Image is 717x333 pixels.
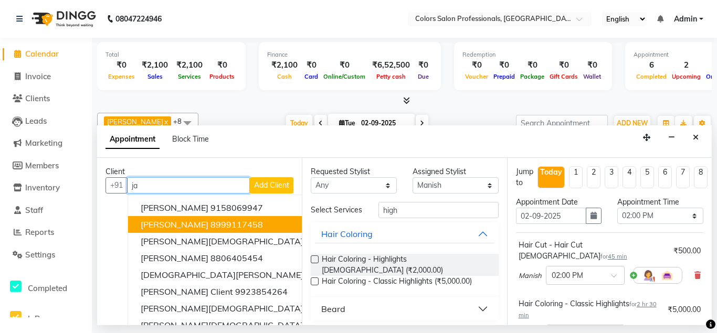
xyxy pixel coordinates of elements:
[322,276,472,289] span: Hair Coloring - Classic Highlights (₹5,000.00)
[3,115,89,127] a: Leads
[516,197,602,208] div: Appointment Date
[658,166,672,188] li: 6
[669,73,703,80] span: Upcoming
[462,73,491,80] span: Voucher
[107,117,163,126] span: [PERSON_NAME]
[3,160,89,172] a: Members
[235,286,288,297] ngb-highlight: 9923854264
[414,59,433,71] div: ₹0
[106,73,138,80] span: Expenses
[25,71,51,81] span: Invoice
[462,50,604,59] div: Redemption
[210,202,263,213] ngb-highlight: 9158069947
[569,166,583,188] li: 1
[614,116,650,131] button: ADD NEW
[172,59,207,71] div: ₹2,100
[25,116,47,126] span: Leads
[28,283,67,293] span: Completed
[3,249,89,261] a: Settings
[3,182,89,194] a: Inventory
[141,219,208,230] span: [PERSON_NAME]
[634,73,669,80] span: Completed
[378,202,498,218] input: Search by service name
[141,270,398,280] span: [DEMOGRAPHIC_DATA][PERSON_NAME][DEMOGRAPHIC_DATA]
[322,254,490,276] span: Hair Coloring - Highlights [DEMOGRAPHIC_DATA] (₹2,000.00)
[617,119,648,127] span: ADD NEW
[106,166,293,177] div: Client
[634,59,669,71] div: 6
[25,227,54,237] span: Reports
[141,320,303,330] span: [PERSON_NAME][DEMOGRAPHIC_DATA]
[519,271,542,281] span: Manish
[302,59,321,71] div: ₹0
[491,59,518,71] div: ₹0
[321,59,368,71] div: ₹0
[321,228,373,240] div: Hair Coloring
[694,166,708,188] li: 8
[547,59,581,71] div: ₹0
[3,205,89,217] a: Staff
[674,14,697,25] span: Admin
[669,59,703,71] div: 2
[28,314,67,324] span: InProgress
[25,93,50,103] span: Clients
[210,219,263,230] ngb-highlight: 8999117458
[600,253,627,260] small: for
[106,177,128,194] button: +91
[374,73,408,80] span: Petty cash
[688,130,703,146] button: Close
[608,253,627,260] span: 45 min
[661,269,673,282] img: Interior.png
[141,303,335,314] span: [PERSON_NAME][DEMOGRAPHIC_DATA] Client 2
[676,166,690,188] li: 7
[491,73,518,80] span: Prepaid
[462,59,491,71] div: ₹0
[321,303,345,315] div: Beard
[3,48,89,60] a: Calendar
[141,202,208,213] span: [PERSON_NAME]
[623,166,636,188] li: 4
[175,73,204,80] span: Services
[642,269,655,282] img: Hairdresser.png
[25,160,59,170] span: Members
[368,59,414,71] div: ₹6,52,500
[605,166,618,188] li: 3
[540,167,562,178] div: Today
[207,59,237,71] div: ₹0
[286,115,312,131] span: Today
[640,166,654,188] li: 5
[358,115,410,131] input: 2025-09-02
[25,250,55,260] span: Settings
[267,50,433,59] div: Finance
[141,236,328,246] span: [PERSON_NAME][DEMOGRAPHIC_DATA] Client
[138,59,172,71] div: ₹2,100
[3,71,89,83] a: Invoice
[25,182,60,192] span: Inventory
[581,59,604,71] div: ₹0
[25,205,43,215] span: Staff
[141,253,208,263] span: [PERSON_NAME]
[275,73,294,80] span: Cash
[3,137,89,149] a: Marketing
[3,93,89,105] a: Clients
[25,49,59,59] span: Calendar
[172,134,209,144] span: Block Time
[210,253,263,263] ngb-highlight: 8806405454
[315,224,494,243] button: Hair Coloring
[27,4,99,34] img: logo
[145,73,165,80] span: Sales
[267,59,302,71] div: ₹2,100
[207,73,237,80] span: Products
[127,177,250,194] input: Search by Name/Mobile/Email/Code
[336,119,358,127] span: Tue
[413,166,499,177] div: Assigned Stylist
[516,115,608,131] input: Search Appointment
[302,73,321,80] span: Card
[163,117,168,126] a: x
[519,298,663,320] div: Hair Coloring - Classic Highlights
[250,177,293,194] button: Add Client
[141,286,233,297] span: [PERSON_NAME] Client
[587,166,600,188] li: 2
[518,73,547,80] span: Package
[3,227,89,239] a: Reports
